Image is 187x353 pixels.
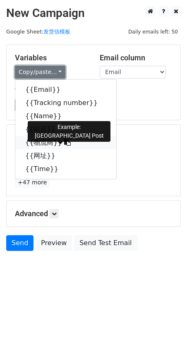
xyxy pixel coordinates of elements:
[36,235,72,251] a: Preview
[43,29,70,35] a: 发货信模板
[74,235,137,251] a: Send Test Email
[15,149,116,162] a: {{网址}}
[125,27,181,36] span: Daily emails left: 50
[15,162,116,176] a: {{Time}}
[6,235,34,251] a: Send
[15,53,87,62] h5: Variables
[6,6,181,20] h2: New Campaign
[100,53,172,62] h5: Email column
[15,66,65,79] a: Copy/paste...
[15,136,116,149] a: {{物流商}}
[146,313,187,353] div: 聊天小组件
[6,29,70,35] small: Google Sheet:
[15,123,116,136] a: {{站点}}
[125,29,181,35] a: Daily emails left: 50
[15,209,172,218] h5: Advanced
[146,313,187,353] iframe: Chat Widget
[28,121,110,142] div: Example: [GEOGRAPHIC_DATA] Post
[15,96,116,110] a: {{Tracking number}}
[15,110,116,123] a: {{Name}}
[15,177,50,188] a: +47 more
[15,83,116,96] a: {{Email}}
